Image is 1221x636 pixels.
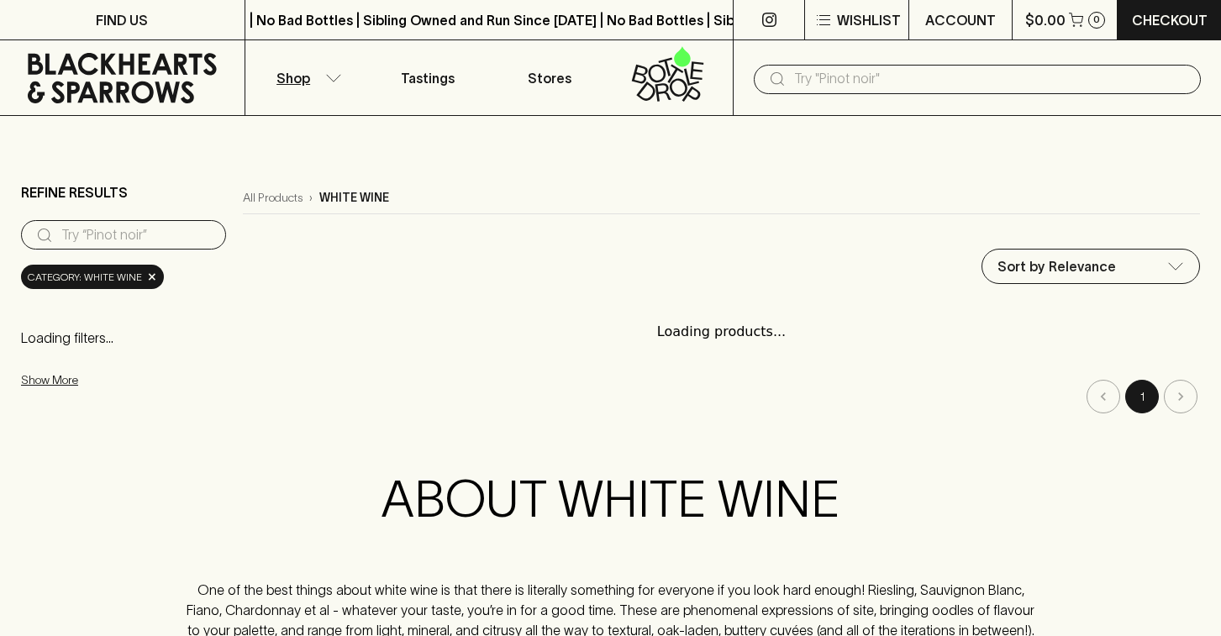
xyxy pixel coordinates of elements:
button: Shop [245,40,367,115]
p: Loading filters... [21,328,226,348]
div: Sort by Relevance [982,250,1199,283]
p: Checkout [1132,10,1208,30]
span: × [147,268,157,286]
a: Tastings [367,40,489,115]
p: › [309,189,313,207]
h2: ABOUT WHITE WINE [183,469,1038,529]
span: Category: white wine [28,269,142,286]
p: Tastings [401,68,455,88]
button: page 1 [1125,380,1159,413]
nav: pagination navigation [243,380,1200,413]
p: Stores [528,68,571,88]
button: Show More [21,363,241,397]
input: Try "Pinot noir" [794,66,1187,92]
p: Sort by Relevance [997,256,1116,276]
input: Try “Pinot noir” [61,222,213,249]
p: white wine [319,189,389,207]
p: ACCOUNT [925,10,996,30]
p: Wishlist [837,10,901,30]
p: 0 [1093,15,1100,24]
p: $0.00 [1025,10,1066,30]
a: All Products [243,189,303,207]
p: FIND US [96,10,148,30]
div: Loading products... [243,305,1200,359]
p: Refine Results [21,182,128,202]
p: Shop [276,68,310,88]
a: Stores [489,40,611,115]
